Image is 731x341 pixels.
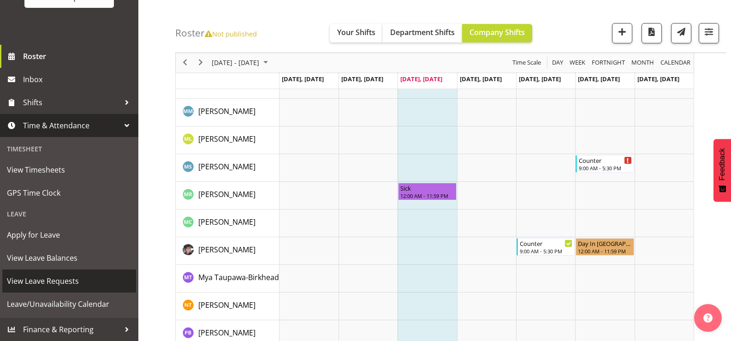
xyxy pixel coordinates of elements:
[568,57,587,69] button: Timeline Week
[205,29,257,38] span: Not published
[2,204,136,223] div: Leave
[383,24,462,42] button: Department Shifts
[198,189,256,200] a: [PERSON_NAME]
[7,228,131,242] span: Apply for Leave
[7,297,131,311] span: Leave/Unavailability Calendar
[718,148,726,180] span: Feedback
[198,217,256,227] span: [PERSON_NAME]
[462,24,532,42] button: Company Shifts
[699,23,719,43] button: Filter Shifts
[175,28,257,38] h4: Roster
[517,238,575,256] div: Michelle Whale"s event - Counter Begin From Friday, October 10, 2025 at 9:00:00 AM GMT+13:00 Ends...
[208,53,273,72] div: October 06 - 12, 2025
[630,57,655,69] span: Month
[569,57,586,69] span: Week
[519,75,561,83] span: [DATE], [DATE]
[176,99,279,126] td: Mandy Mosley resource
[398,183,456,200] div: Melanie Richardson"s event - Sick Begin From Wednesday, October 8, 2025 at 12:00:00 AM GMT+13:00 ...
[511,57,543,69] button: Time Scale
[23,323,120,336] span: Finance & Reporting
[193,53,208,72] div: next period
[198,272,279,283] a: Mya Taupawa-Birkhead
[330,24,383,42] button: Your Shifts
[2,181,136,204] a: GPS Time Clock
[179,57,191,69] button: Previous
[400,183,454,192] div: Sick
[176,182,279,209] td: Melanie Richardson resource
[341,75,383,83] span: [DATE], [DATE]
[282,75,324,83] span: [DATE], [DATE]
[23,72,134,86] span: Inbox
[177,53,193,72] div: previous period
[703,313,713,323] img: help-xxl-2.png
[520,247,572,255] div: 9:00 AM - 5:30 PM
[671,23,691,43] button: Send a list of all shifts for the selected filtered period to all rostered employees.
[2,269,136,293] a: View Leave Requests
[2,223,136,246] a: Apply for Leave
[390,27,455,37] span: Department Shifts
[198,272,279,282] span: Mya Taupawa-Birkhead
[2,158,136,181] a: View Timesheets
[2,139,136,158] div: Timesheet
[210,57,272,69] button: October 2025
[578,75,620,83] span: [DATE], [DATE]
[591,57,626,69] span: Fortnight
[470,27,525,37] span: Company Shifts
[520,239,572,248] div: Counter
[23,49,134,63] span: Roster
[198,300,256,310] span: [PERSON_NAME]
[590,57,627,69] button: Fortnight
[337,27,375,37] span: Your Shifts
[713,139,731,202] button: Feedback - Show survey
[642,23,662,43] button: Download a PDF of the roster according to the set date range.
[511,57,542,69] span: Time Scale
[2,293,136,316] a: Leave/Unavailability Calendar
[7,251,131,265] span: View Leave Balances
[176,293,279,320] td: Nicole Thomson resource
[551,57,565,69] button: Timeline Day
[637,75,679,83] span: [DATE], [DATE]
[400,75,442,83] span: [DATE], [DATE]
[576,155,634,173] div: Maureen Sellwood"s event - Counter Begin From Saturday, October 11, 2025 at 9:00:00 AM GMT+13:00 ...
[578,247,631,255] div: 12:00 AM - 11:59 PM
[2,246,136,269] a: View Leave Balances
[7,274,131,288] span: View Leave Requests
[195,57,207,69] button: Next
[176,209,279,237] td: Melissa Cowen resource
[400,192,454,199] div: 12:00 AM - 11:59 PM
[176,237,279,265] td: Michelle Whale resource
[211,57,260,69] span: [DATE] - [DATE]
[198,328,256,338] span: [PERSON_NAME]
[579,156,631,165] div: Counter
[578,239,631,248] div: Day In [GEOGRAPHIC_DATA]
[630,57,656,69] button: Timeline Month
[198,189,256,199] span: [PERSON_NAME]
[460,75,502,83] span: [DATE], [DATE]
[176,126,279,154] td: Matia Loizou resource
[23,96,120,109] span: Shifts
[579,164,631,172] div: 9:00 AM - 5:30 PM
[198,216,256,227] a: [PERSON_NAME]
[551,57,564,69] span: Day
[198,244,256,255] a: [PERSON_NAME]
[23,119,120,132] span: Time & Attendance
[7,163,131,177] span: View Timesheets
[612,23,632,43] button: Add a new shift
[176,265,279,293] td: Mya Taupawa-Birkhead resource
[659,57,692,69] button: Month
[660,57,691,69] span: calendar
[198,161,256,172] a: [PERSON_NAME]
[7,186,131,200] span: GPS Time Clock
[176,154,279,182] td: Maureen Sellwood resource
[198,299,256,311] a: [PERSON_NAME]
[198,133,256,144] a: [PERSON_NAME]
[576,238,634,256] div: Michelle Whale"s event - Day In Lieu Begin From Saturday, October 11, 2025 at 12:00:00 AM GMT+13:...
[198,106,256,117] a: [PERSON_NAME]
[198,134,256,144] span: [PERSON_NAME]
[198,106,256,116] span: [PERSON_NAME]
[198,327,256,338] a: [PERSON_NAME]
